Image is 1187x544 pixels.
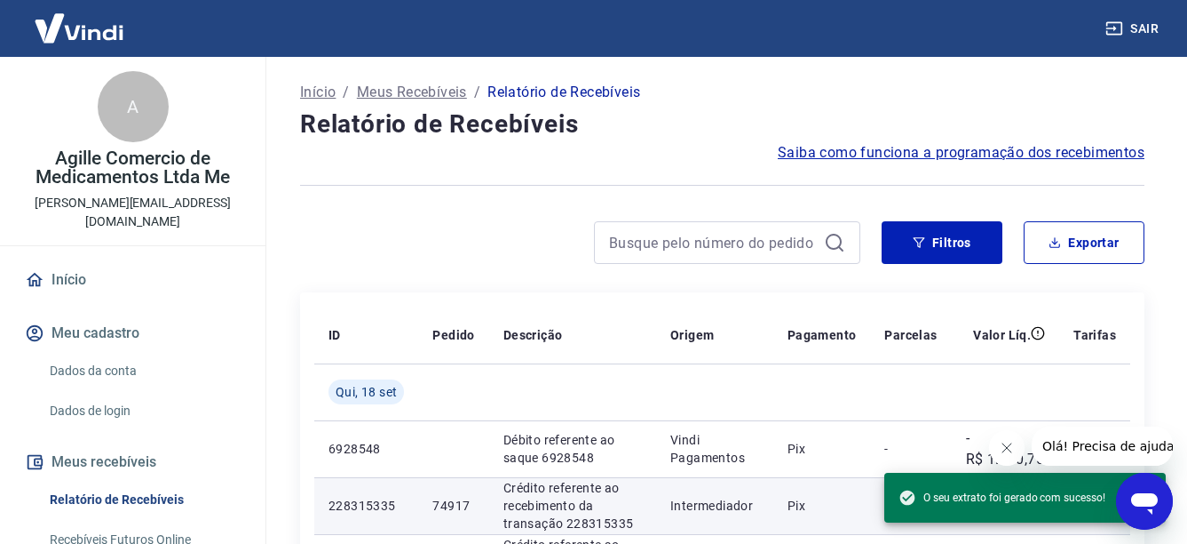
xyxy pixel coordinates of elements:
[474,82,480,103] p: /
[898,489,1105,507] span: O seu extrato foi gerado com sucesso!
[300,82,336,103] a: Início
[343,82,349,103] p: /
[670,497,759,515] p: Intermediador
[884,440,937,458] p: -
[432,497,474,515] p: 74917
[14,194,251,231] p: [PERSON_NAME][EMAIL_ADDRESS][DOMAIN_NAME]
[503,479,642,532] p: Crédito referente ao recebimento da transação 228315335
[11,12,149,27] span: Olá! Precisa de ajuda?
[1024,221,1144,264] button: Exportar
[973,326,1031,344] p: Valor Líq.
[787,326,857,344] p: Pagamento
[966,428,1045,470] p: -R$ 1.530,70
[1073,326,1116,344] p: Tarifas
[1032,427,1173,466] iframe: Mensagem da empresa
[670,431,759,467] p: Vindi Pagamentos
[787,497,857,515] p: Pix
[336,383,397,401] span: Qui, 18 set
[1116,473,1173,530] iframe: Botão para abrir a janela de mensagens
[43,482,244,518] a: Relatório de Recebíveis
[884,326,937,344] p: Parcelas
[300,107,1144,142] h4: Relatório de Recebíveis
[43,353,244,389] a: Dados da conta
[432,326,474,344] p: Pedido
[21,1,137,55] img: Vindi
[609,229,817,256] input: Busque pelo número do pedido
[989,430,1025,466] iframe: Fechar mensagem
[14,149,251,187] p: Agille Comercio de Medicamentos Ltda Me
[21,314,244,353] button: Meu cadastro
[21,260,244,300] a: Início
[503,431,642,467] p: Débito referente ao saque 6928548
[43,393,244,429] a: Dados de login
[882,221,1002,264] button: Filtros
[98,71,169,142] div: A
[328,440,404,458] p: 6928548
[21,443,244,482] button: Meus recebíveis
[357,82,467,103] a: Meus Recebíveis
[487,82,640,103] p: Relatório de Recebíveis
[778,142,1144,164] a: Saiba como funciona a programação dos recebimentos
[787,440,857,458] p: Pix
[328,326,341,344] p: ID
[670,326,714,344] p: Origem
[328,497,404,515] p: 228315335
[503,326,563,344] p: Descrição
[1102,12,1166,45] button: Sair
